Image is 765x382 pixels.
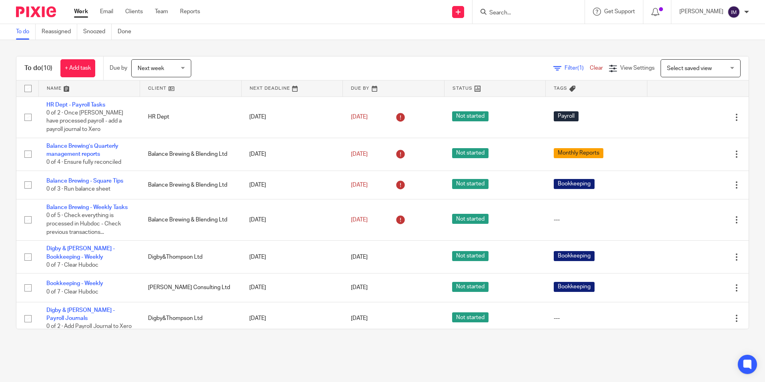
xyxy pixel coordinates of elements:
[241,138,343,171] td: [DATE]
[554,86,567,90] span: Tags
[138,66,164,71] span: Next week
[46,281,103,286] a: Bookkeeping - Weekly
[727,6,740,18] img: svg%3E
[60,59,95,77] a: + Add task
[452,214,489,224] span: Not started
[351,182,368,188] span: [DATE]
[140,273,242,302] td: [PERSON_NAME] Consulting Ltd
[110,64,127,72] p: Due by
[140,241,242,273] td: Digby&Thompson Ltd
[24,64,52,72] h1: To do
[241,97,343,138] td: [DATE]
[554,148,603,158] span: Monthly Reports
[155,8,168,16] a: Team
[351,114,368,120] span: [DATE]
[46,246,115,259] a: Digby & [PERSON_NAME] - Bookkeeping - Weekly
[452,251,489,261] span: Not started
[452,282,489,292] span: Not started
[554,314,639,322] div: ---
[118,24,137,40] a: Done
[46,110,123,132] span: 0 of 2 · Once [PERSON_NAME] have processed payroll - add a payroll journal to Xero
[351,151,368,157] span: [DATE]
[46,186,110,192] span: 0 of 3 · Run balance sheet
[16,24,36,40] a: To do
[241,302,343,335] td: [DATE]
[679,8,723,16] p: [PERSON_NAME]
[41,65,52,71] span: (10)
[46,102,105,108] a: HR Dept - Payroll Tasks
[46,289,98,295] span: 0 of 7 · Clear Hubdoc
[452,312,489,322] span: Not started
[16,6,56,17] img: Pixie
[46,143,118,157] a: Balance Brewing’s Quarterly management reports
[554,179,595,189] span: Bookkeeping
[351,285,368,291] span: [DATE]
[604,9,635,14] span: Get Support
[452,148,489,158] span: Not started
[140,302,242,335] td: Digby&Thompson Ltd
[489,10,561,17] input: Search
[46,213,121,235] span: 0 of 5 · Check everything is processed in Hubdoc - Check previous transactions...
[351,254,368,260] span: [DATE]
[351,217,368,223] span: [DATE]
[452,111,489,121] span: Not started
[554,111,579,121] span: Payroll
[554,282,595,292] span: Bookkeeping
[125,8,143,16] a: Clients
[46,308,115,321] a: Digby & [PERSON_NAME] - Payroll Journals
[452,179,489,189] span: Not started
[46,324,132,330] span: 0 of 2 · Add Payroll Journal to Xero
[46,205,128,210] a: Balance Brewing - Weekly Tasks
[241,273,343,302] td: [DATE]
[565,65,590,71] span: Filter
[140,199,242,241] td: Balance Brewing & Blending Ltd
[46,159,121,165] span: 0 of 4 · Ensure fully reconciled
[140,171,242,199] td: Balance Brewing & Blending Ltd
[140,97,242,138] td: HR Dept
[83,24,112,40] a: Snoozed
[554,251,595,261] span: Bookkeeping
[180,8,200,16] a: Reports
[241,241,343,273] td: [DATE]
[74,8,88,16] a: Work
[46,262,98,268] span: 0 of 7 · Clear Hubdoc
[351,316,368,321] span: [DATE]
[140,138,242,171] td: Balance Brewing & Blending Ltd
[241,199,343,241] td: [DATE]
[46,178,123,184] a: Balance Brewing - Square Tips
[667,66,712,71] span: Select saved view
[554,216,639,224] div: ---
[42,24,77,40] a: Reassigned
[577,65,584,71] span: (1)
[590,65,603,71] a: Clear
[100,8,113,16] a: Email
[620,65,655,71] span: View Settings
[241,171,343,199] td: [DATE]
